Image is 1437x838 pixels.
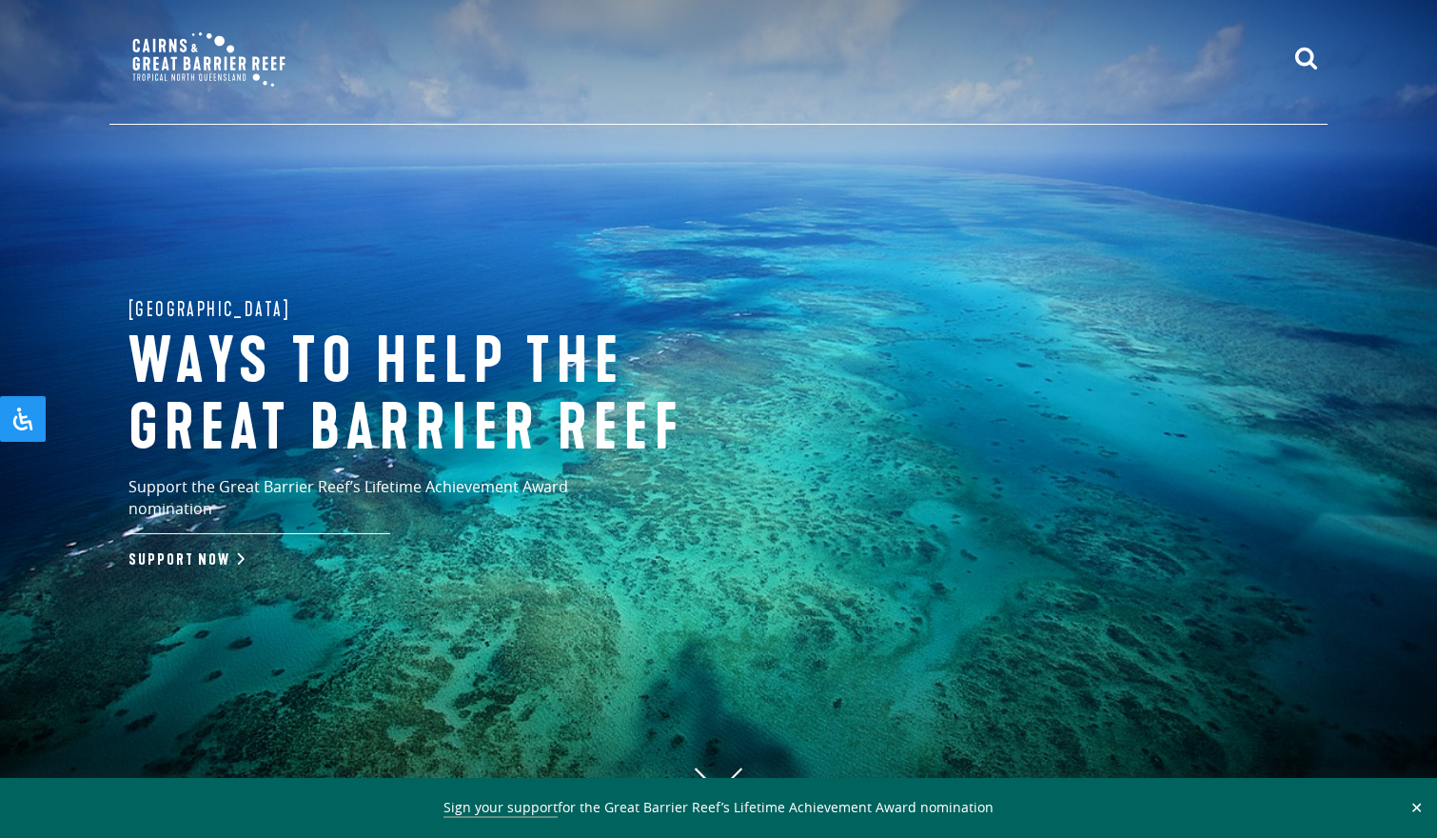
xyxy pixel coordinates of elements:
h1: Ways to help the great barrier reef [128,329,757,462]
button: Close [1406,799,1427,816]
p: Support the Great Barrier Reef’s Lifetime Achievement Award nomination [128,476,652,534]
svg: Open Accessibility Panel [11,408,34,430]
a: Support Now [128,550,241,569]
img: CGBR-TNQ_dual-logo.svg [119,19,299,100]
span: for the Great Barrier Reef’s Lifetime Achievement Award nomination [443,798,994,818]
a: Sign your support [443,798,558,818]
span: [GEOGRAPHIC_DATA] [128,294,291,325]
